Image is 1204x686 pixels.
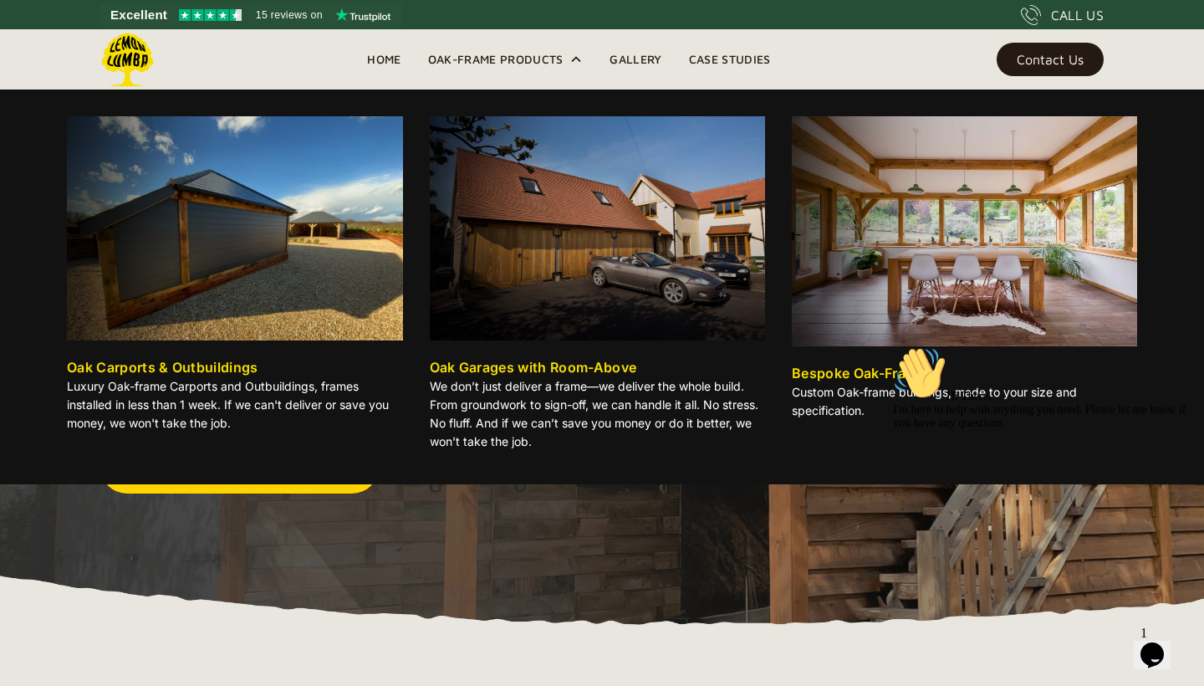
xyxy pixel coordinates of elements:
div: CALL US [1051,5,1104,25]
div: 👋Hi There,I'm here to help with anything you need. Please let me know if you have any questions. [7,7,308,90]
a: See Lemon Lumba reviews on Trustpilot [100,3,402,27]
a: Home [354,47,414,72]
span: 15 reviews on [256,5,323,25]
img: Trustpilot logo [335,8,390,22]
a: CALL US [1021,5,1104,25]
p: We don’t just deliver a frame—we deliver the whole build. From groundwork to sign-off, we can han... [430,377,766,451]
span: Excellent [110,5,167,25]
a: Bespoke Oak-FramesCustom Oak-frame buildings, made to your size and specification. [792,116,1137,427]
div: Contact Us [1017,54,1084,65]
a: Oak Carports & OutbuildingsLuxury Oak-frame Carports and Outbuildings, frames installed in less t... [67,116,403,439]
iframe: chat widget [1134,619,1187,669]
img: :wave: [7,7,60,60]
p: Luxury Oak-frame Carports and Outbuildings, frames installed in less than 1 week. If we can't del... [67,377,403,433]
a: Contact Us [997,43,1104,76]
a: Oak Garages with Room-AboveWe don’t just deliver a frame—we deliver the whole build. From groundw... [430,116,766,458]
iframe: chat widget [886,340,1187,611]
div: Oak-Frame Products [428,49,564,69]
div: Oak-Frame Products [415,29,597,90]
img: Trustpilot 4.5 stars [179,9,242,21]
div: Oak Carports & Outbuildings [67,357,258,377]
a: Case Studies [676,47,784,72]
p: Custom Oak-frame buildings, made to your size and specification. [792,383,1137,420]
div: Bespoke Oak-Frames [792,363,933,383]
a: Gallery [596,47,675,72]
span: Hi There, I'm here to help with anything you need. Please let me know if you have any questions. [7,50,300,90]
div: Oak Garages with Room-Above [430,357,637,377]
